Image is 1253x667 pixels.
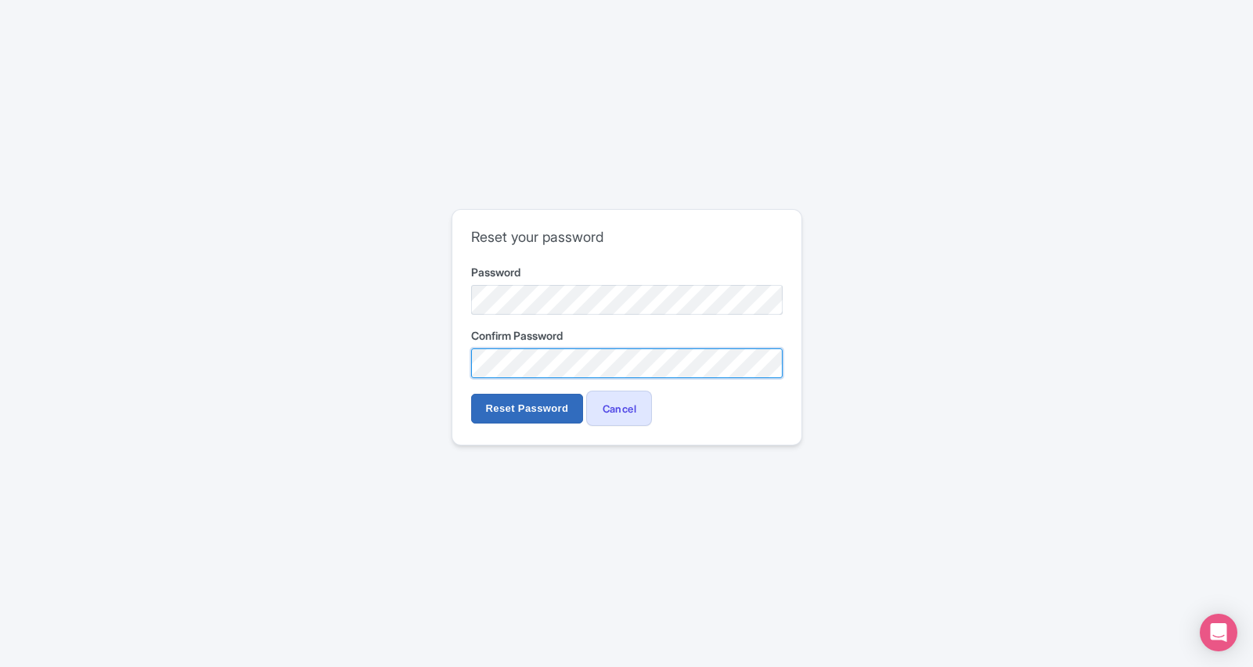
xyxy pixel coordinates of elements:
h2: Reset your password [471,229,783,246]
label: Password [471,264,783,280]
a: Cancel [586,391,652,426]
input: Reset Password [471,394,584,424]
div: Open Intercom Messenger [1200,614,1237,651]
label: Confirm Password [471,327,783,344]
